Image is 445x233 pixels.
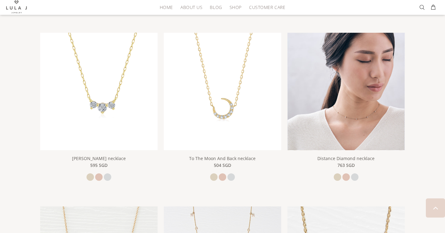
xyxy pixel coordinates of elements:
a: Distance Diamond necklace Distance Diamond necklace [287,88,405,94]
a: linear-gradient(135deg,rgba(255, 238, 179, 1) 0%, rgba(212, 175, 55, 1) 100%) [40,88,158,94]
span: ABOUT US [180,5,202,10]
a: white gold [104,173,111,181]
span: 763 SGD [337,162,355,169]
span: CUSTOMER CARE [249,5,285,10]
a: [PERSON_NAME] necklace [72,155,126,161]
a: SHOP [226,2,245,12]
span: 595 SGD [90,162,108,169]
a: yellow gold [87,173,94,181]
a: CUSTOMER CARE [245,2,285,12]
a: white gold [227,173,235,181]
a: To The Moon And Back necklace [164,88,281,94]
span: 504 SGD [214,162,231,169]
a: HOME [156,2,177,12]
a: white gold [351,173,358,181]
a: ABOUT US [177,2,206,12]
a: rose gold [342,173,350,181]
a: rose gold [95,173,103,181]
a: To The Moon And Back necklace [189,155,256,161]
span: SHOP [230,5,242,10]
a: yellow gold [210,173,218,181]
a: BACK TO TOP [426,198,445,218]
a: BLOG [206,2,226,12]
span: BLOG [210,5,222,10]
a: rose gold [219,173,226,181]
span: HOME [160,5,173,10]
a: Distance Diamond necklace [317,155,375,161]
img: Distance Diamond necklace [287,33,405,150]
a: yellow gold [334,173,341,181]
